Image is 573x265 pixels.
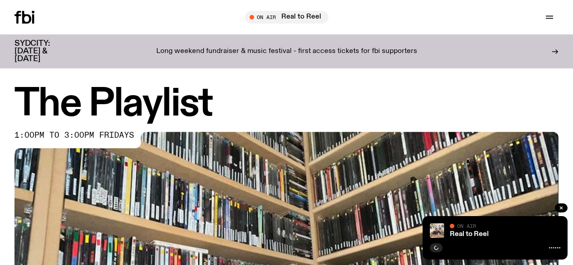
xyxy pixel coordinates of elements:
[156,48,417,56] p: Long weekend fundraiser & music festival - first access tickets for fbi supporters
[430,223,444,238] img: Jasper Craig Adams holds a vintage camera to his eye, obscuring his face. He is wearing a grey ju...
[450,231,489,238] a: Real to Reel
[457,223,476,229] span: On Air
[14,86,559,123] h1: The Playlist
[14,132,134,139] span: 1:00pm to 3:00pm fridays
[245,11,328,24] button: On AirReal to Reel
[14,40,72,63] h3: SYDCITY: [DATE] & [DATE]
